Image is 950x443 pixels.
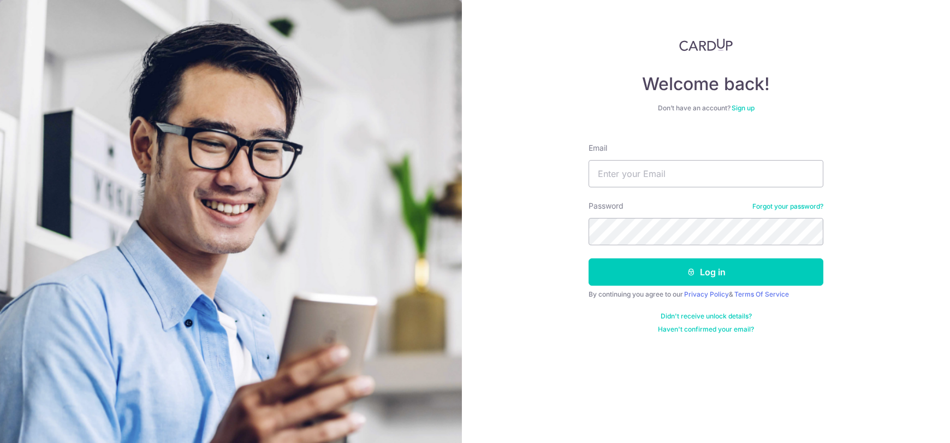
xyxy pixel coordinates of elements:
a: Haven't confirmed your email? [658,325,754,334]
div: Don’t have an account? [589,104,823,113]
img: CardUp Logo [679,38,733,51]
h4: Welcome back! [589,73,823,95]
div: By continuing you agree to our & [589,290,823,299]
a: Terms Of Service [734,290,789,298]
a: Sign up [732,104,755,112]
input: Enter your Email [589,160,823,187]
a: Privacy Policy [684,290,729,298]
label: Email [589,143,607,153]
a: Forgot your password? [752,202,823,211]
label: Password [589,200,624,211]
button: Log in [589,258,823,286]
a: Didn't receive unlock details? [661,312,752,321]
